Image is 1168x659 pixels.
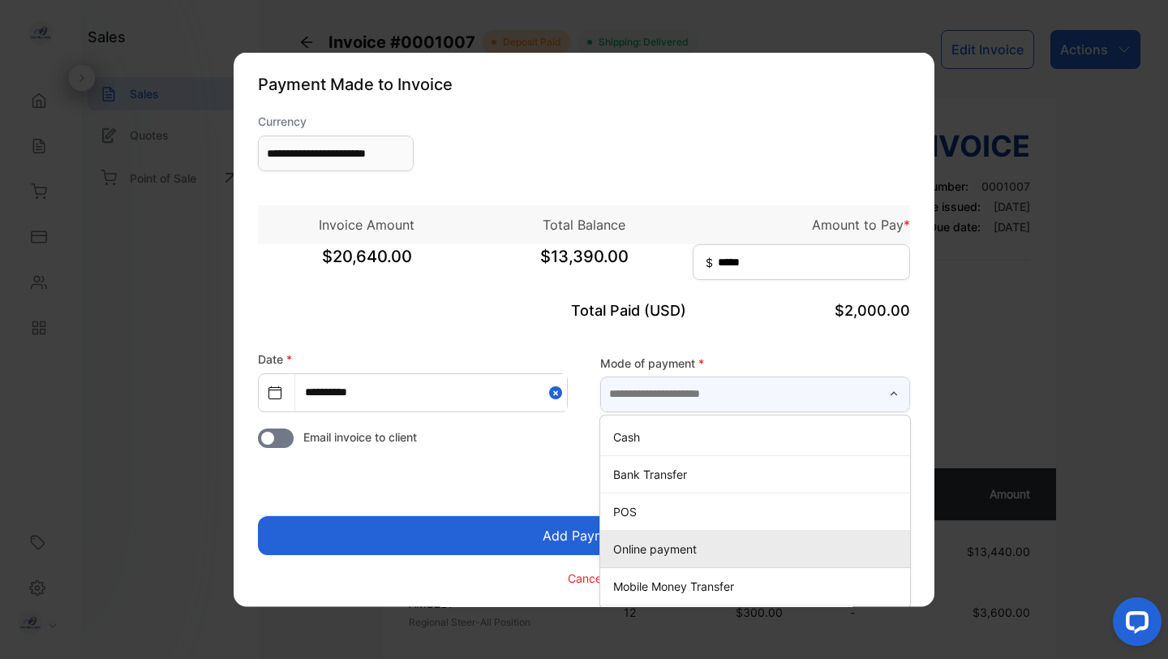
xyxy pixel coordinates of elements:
iframe: LiveChat chat widget [1100,591,1168,659]
p: Total Paid (USD) [475,299,693,321]
label: Mode of payment [600,354,910,371]
p: Mobile Money Transfer [613,577,904,594]
button: Add Payment [258,516,910,555]
span: $20,640.00 [258,244,475,285]
span: $2,000.00 [835,302,910,319]
button: Close [549,374,567,411]
p: Cancel [568,569,604,586]
label: Currency [258,113,414,130]
span: $13,390.00 [475,244,693,285]
p: Bank Transfer [613,465,904,482]
span: Email invoice to client [303,429,417,446]
p: Total Balance [475,215,693,235]
p: Online payment [613,540,904,557]
p: Invoice Amount [258,215,475,235]
p: Payment Made to Invoice [258,72,910,97]
p: Cash [613,428,904,445]
label: Date [258,352,292,366]
p: POS [613,502,904,519]
span: $ [706,254,713,271]
p: Amount to Pay [693,215,910,235]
